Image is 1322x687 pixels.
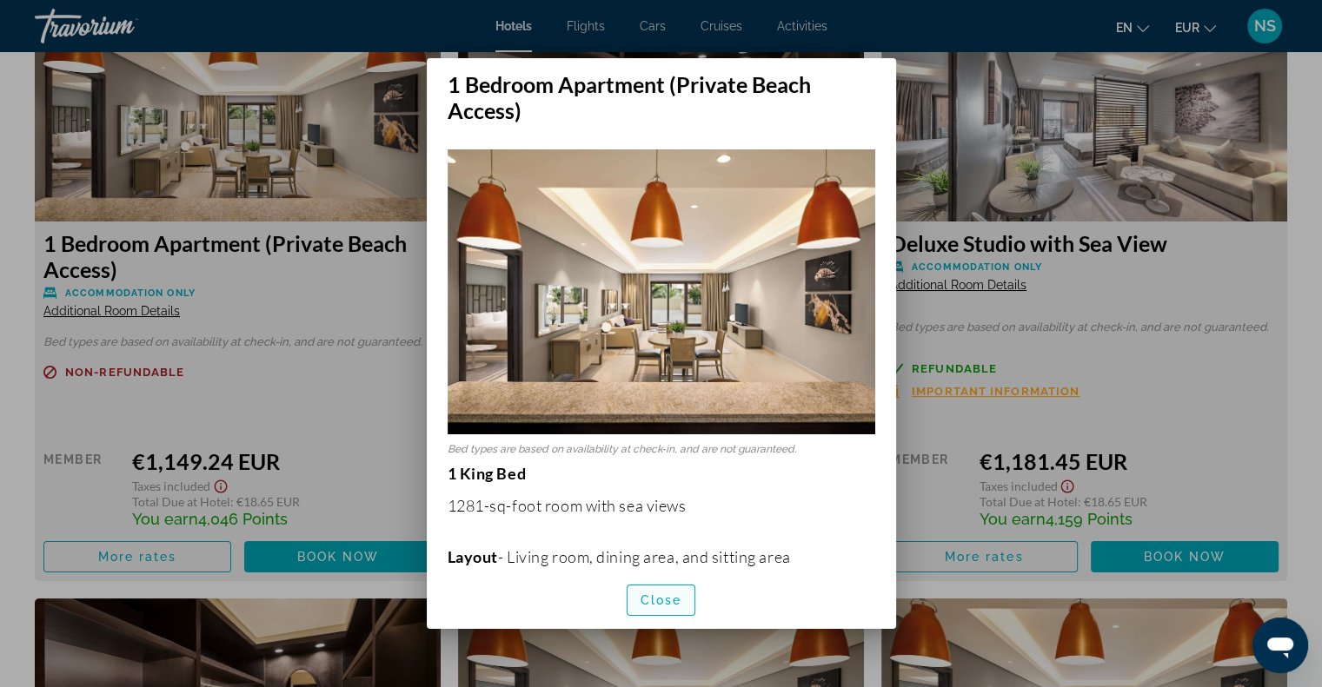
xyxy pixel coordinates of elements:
h2: 1 Bedroom Apartment (Private Beach Access) [427,58,896,123]
iframe: Кнопка запуска окна обмена сообщениями [1252,618,1308,673]
strong: 1 King Bed [448,464,527,483]
b: Layout [448,547,498,566]
p: - Living room, dining area, and sitting area [448,547,875,566]
button: Close [627,585,696,616]
p: Bed types are based on availability at check-in, and are not guaranteed. [448,443,875,455]
img: b25ab612-1de4-4215-970a-bcb6f18ceeb9.jpeg [448,149,875,433]
span: Close [641,593,682,607]
p: 1281-sq-foot room with sea views [448,496,875,515]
